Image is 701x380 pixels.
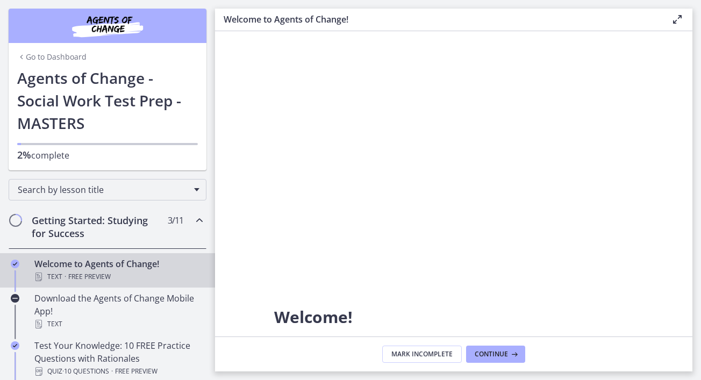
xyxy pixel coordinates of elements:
[17,148,198,162] p: complete
[18,184,189,196] span: Search by lesson title
[382,346,462,363] button: Mark Incomplete
[391,350,453,359] span: Mark Incomplete
[274,306,353,328] span: Welcome!
[224,13,654,26] h3: Welcome to Agents of Change!
[32,214,163,240] h2: Getting Started: Studying for Success
[111,365,113,378] span: ·
[34,257,202,283] div: Welcome to Agents of Change!
[34,318,202,331] div: Text
[62,365,109,378] span: · 10 Questions
[274,335,633,374] p: We are grateful that you have placed your trust in Agents of Change to assist you in preparing fo...
[475,350,508,359] span: Continue
[11,341,19,350] i: Completed
[43,13,172,39] img: Agents of Change
[34,365,202,378] div: Quiz
[17,67,198,134] h1: Agents of Change - Social Work Test Prep - MASTERS
[466,346,525,363] button: Continue
[9,179,206,200] div: Search by lesson title
[115,365,158,378] span: Free preview
[34,339,202,378] div: Test Your Knowledge: 10 FREE Practice Questions with Rationales
[17,148,31,161] span: 2%
[34,270,202,283] div: Text
[34,292,202,331] div: Download the Agents of Change Mobile App!
[68,270,111,283] span: Free preview
[168,214,183,227] span: 3 / 11
[65,270,66,283] span: ·
[17,52,87,62] a: Go to Dashboard
[11,260,19,268] i: Completed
